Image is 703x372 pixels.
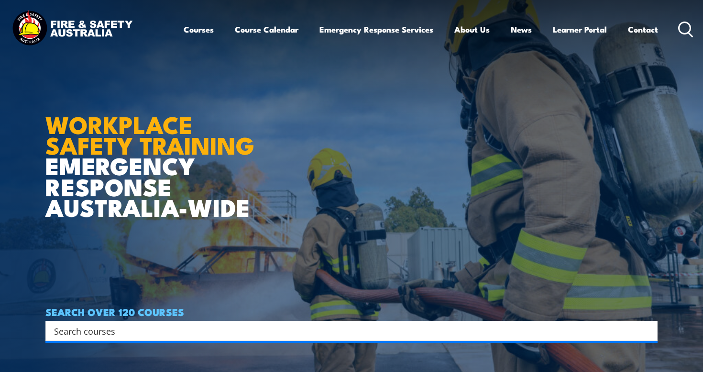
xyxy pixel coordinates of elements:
a: Courses [184,17,214,42]
input: Search input [54,324,637,338]
a: Course Calendar [235,17,298,42]
h4: SEARCH OVER 120 COURSES [45,306,658,317]
a: News [511,17,532,42]
strong: WORKPLACE SAFETY TRAINING [45,105,254,163]
form: Search form [56,324,638,338]
a: About Us [454,17,490,42]
a: Learner Portal [553,17,607,42]
a: Contact [628,17,658,42]
a: Emergency Response Services [319,17,433,42]
h1: EMERGENCY RESPONSE AUSTRALIA-WIDE [45,90,279,217]
button: Search magnifier button [641,324,654,338]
